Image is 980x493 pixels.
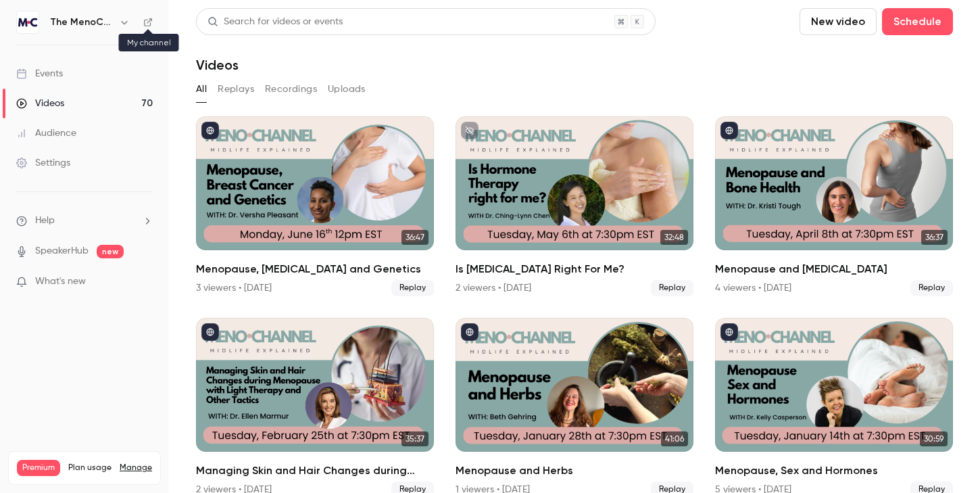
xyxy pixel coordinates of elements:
h2: Menopause, Sex and Hormones [715,463,953,479]
li: help-dropdown-opener [16,214,153,228]
span: 36:37 [921,230,948,245]
span: What's new [35,275,86,289]
button: New video [800,8,877,35]
div: 3 viewers • [DATE] [196,281,272,295]
button: published [461,323,479,341]
div: Settings [16,156,70,170]
h2: Menopause and Herbs [456,463,693,479]
div: Videos [16,97,64,110]
li: Menopause and Bone Health [715,116,953,296]
h6: The MenoChannel [50,16,114,29]
span: Replay [651,280,693,296]
section: Videos [196,8,953,485]
h2: Managing Skin and Hair Changes during Menopause w/ [MEDICAL_DATA] and Other Tactics [196,463,434,479]
span: Help [35,214,55,228]
span: Plan usage [68,463,112,473]
a: 32:48Is [MEDICAL_DATA] Right For Me?2 viewers • [DATE]Replay [456,116,693,296]
span: 32:48 [660,230,688,245]
span: Replay [391,280,434,296]
button: unpublished [461,122,479,139]
div: Search for videos or events [207,15,343,29]
div: 4 viewers • [DATE] [715,281,791,295]
button: Replays [218,78,254,100]
span: 30:59 [920,431,948,446]
iframe: Noticeable Trigger [137,276,153,288]
div: Events [16,67,63,80]
button: published [201,323,219,341]
a: Manage [120,463,152,473]
span: 35:37 [401,431,428,446]
div: Audience [16,126,76,140]
a: 36:37Menopause and [MEDICAL_DATA]4 viewers • [DATE]Replay [715,116,953,296]
a: SpeakerHub [35,244,89,258]
button: published [720,323,738,341]
h2: Is [MEDICAL_DATA] Right For Me? [456,261,693,277]
span: Replay [910,280,953,296]
button: All [196,78,207,100]
div: 2 viewers • [DATE] [456,281,531,295]
button: published [201,122,219,139]
h2: Menopause and [MEDICAL_DATA] [715,261,953,277]
a: 36:47Menopause, [MEDICAL_DATA] and Genetics3 viewers • [DATE]Replay [196,116,434,296]
button: Uploads [328,78,366,100]
button: Schedule [882,8,953,35]
span: Premium [17,460,60,476]
h2: Menopause, [MEDICAL_DATA] and Genetics [196,261,434,277]
span: 36:47 [401,230,428,245]
span: new [97,245,124,258]
span: 41:06 [661,431,688,446]
button: published [720,122,738,139]
h1: Videos [196,57,239,73]
li: Is Hormone Therapy Right For Me? [456,116,693,296]
img: The MenoChannel [17,11,39,33]
li: Menopause, Breast Cancer and Genetics [196,116,434,296]
button: Recordings [265,78,317,100]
